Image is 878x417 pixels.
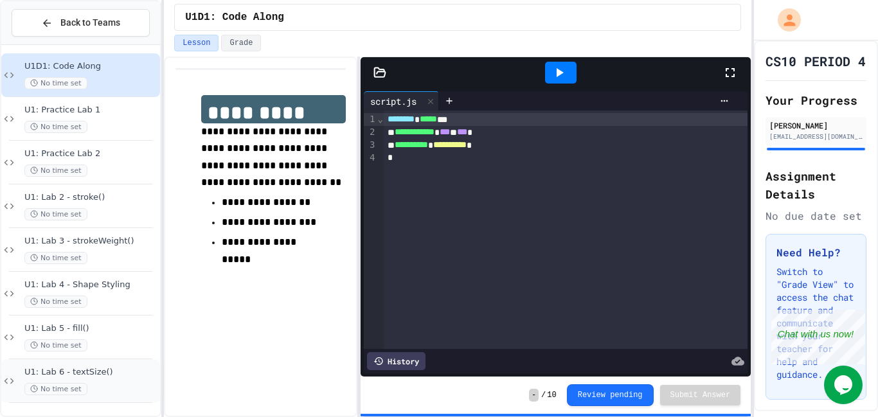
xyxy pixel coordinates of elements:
span: U1: Lab 2 - stroke() [24,192,157,203]
div: [PERSON_NAME] [769,120,863,131]
button: Submit Answer [660,385,741,405]
span: 10 [547,390,556,400]
span: U1: Lab 6 - textSize() [24,367,157,378]
span: No time set [24,339,87,351]
button: Grade [221,35,261,51]
span: U1D1: Code Along [24,61,157,72]
span: U1: Practice Lab 1 [24,105,157,116]
p: Switch to "Grade View" to access the chat feature and communicate with your teacher for help and ... [776,265,856,381]
span: U1D1: Code Along [185,10,284,25]
h1: CS10 PERIOD 4 [766,52,866,70]
span: - [529,389,539,402]
button: Review pending [567,384,654,406]
span: No time set [24,77,87,89]
div: 1 [364,113,377,126]
div: History [367,352,426,370]
span: U1: Lab 3 - strokeWeight() [24,236,157,247]
span: No time set [24,296,87,308]
span: U1: Lab 4 - Shape Styling [24,279,157,290]
iframe: chat widget [824,366,865,404]
div: 4 [364,152,377,164]
h3: Need Help? [776,245,856,260]
div: 2 [364,126,377,139]
span: No time set [24,164,87,177]
span: No time set [24,383,87,395]
span: No time set [24,208,87,220]
span: No time set [24,121,87,133]
div: No due date set [766,208,866,224]
span: / [541,390,546,400]
span: No time set [24,252,87,264]
iframe: chat widget [771,310,865,364]
div: [EMAIL_ADDRESS][DOMAIN_NAME] [769,132,863,141]
span: Fold line [377,114,383,124]
div: script.js [364,94,423,108]
div: My Account [764,5,804,35]
h2: Your Progress [766,91,866,109]
h2: Assignment Details [766,167,866,203]
div: script.js [364,91,439,111]
span: Submit Answer [670,390,731,400]
button: Lesson [174,35,219,51]
button: Back to Teams [12,9,150,37]
span: U1: Lab 5 - fill() [24,323,157,334]
span: U1: Practice Lab 2 [24,148,157,159]
span: Back to Teams [60,16,120,30]
div: 3 [364,139,377,152]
